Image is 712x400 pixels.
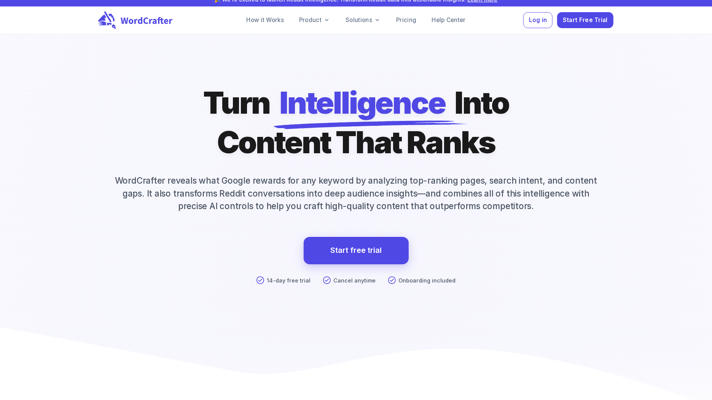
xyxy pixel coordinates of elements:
a: How it Works [240,13,290,28]
a: Solutions [339,13,387,28]
span: Intelligence [279,83,445,122]
h1: Turn Into Content That Ranks [203,83,509,162]
p: Cancel anytime [334,276,376,285]
p: Onboarding included [399,276,456,285]
a: Pricing [390,13,422,28]
a: Product [293,13,336,28]
span: Start Free Trial [563,15,608,25]
a: Start free trial [330,244,382,257]
a: Help Center [425,13,471,28]
span: Log in [529,15,547,25]
p: WordCrafter reveals what Google rewards for any keyword by analyzing top-ranking pages, search in... [99,174,613,213]
button: Start Free Trial [557,12,613,29]
p: 14-day free trial [267,276,311,285]
button: Log in [523,12,553,29]
a: Start free trial [304,237,409,264]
